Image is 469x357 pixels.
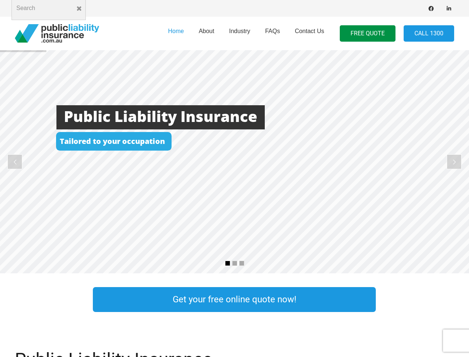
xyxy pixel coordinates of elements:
a: Contact Us [287,15,332,52]
a: Call 1300 [404,25,454,42]
button: Close [72,2,86,15]
a: Facebook [426,3,436,14]
a: Industry [222,15,258,52]
a: pli_logotransparent [15,24,99,43]
span: Home [168,28,184,34]
a: Home [160,15,191,52]
a: LinkedIn [444,3,454,14]
a: Get your free online quote now! [93,287,376,312]
a: About [191,15,222,52]
a: Link [391,285,469,314]
span: About [199,28,214,34]
span: FAQs [265,28,280,34]
span: Contact Us [295,28,324,34]
span: Industry [229,28,250,34]
a: FAQs [258,15,287,52]
a: FREE QUOTE [340,25,395,42]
